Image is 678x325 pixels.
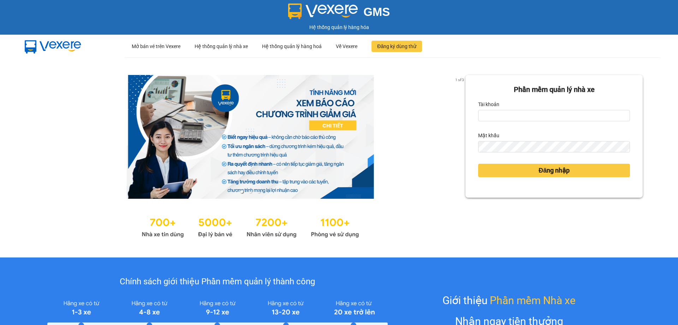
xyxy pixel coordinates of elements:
[35,75,45,199] button: previous slide / item
[2,23,676,31] div: Hệ thống quản lý hàng hóa
[47,275,387,289] div: Chính sách giới thiệu Phần mềm quản lý thành công
[249,190,252,193] li: slide item 2
[478,84,630,95] div: Phần mềm quản lý nhà xe
[539,166,570,175] span: Đăng nhập
[288,4,358,19] img: logo 2
[18,35,88,58] img: mbUUG5Q.png
[195,35,248,58] div: Hệ thống quản lý nhà xe
[478,141,630,152] input: Mật khẩu
[257,190,260,193] li: slide item 3
[240,190,243,193] li: slide item 1
[478,110,630,121] input: Tài khoản
[288,11,390,16] a: GMS
[371,41,422,52] button: Đăng ký dùng thử
[262,35,322,58] div: Hệ thống quản lý hàng hoá
[142,213,359,240] img: Statistics.png
[478,164,630,177] button: Đăng nhập
[456,75,465,199] button: next slide / item
[132,35,180,58] div: Mở bán vé trên Vexere
[377,42,416,50] span: Đăng ký dùng thử
[363,5,390,18] span: GMS
[336,35,357,58] div: Về Vexere
[478,99,499,110] label: Tài khoản
[490,292,576,309] span: Phần mềm Nhà xe
[478,130,499,141] label: Mật khẩu
[442,292,576,309] div: Giới thiệu
[453,75,465,84] p: 1 of 3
